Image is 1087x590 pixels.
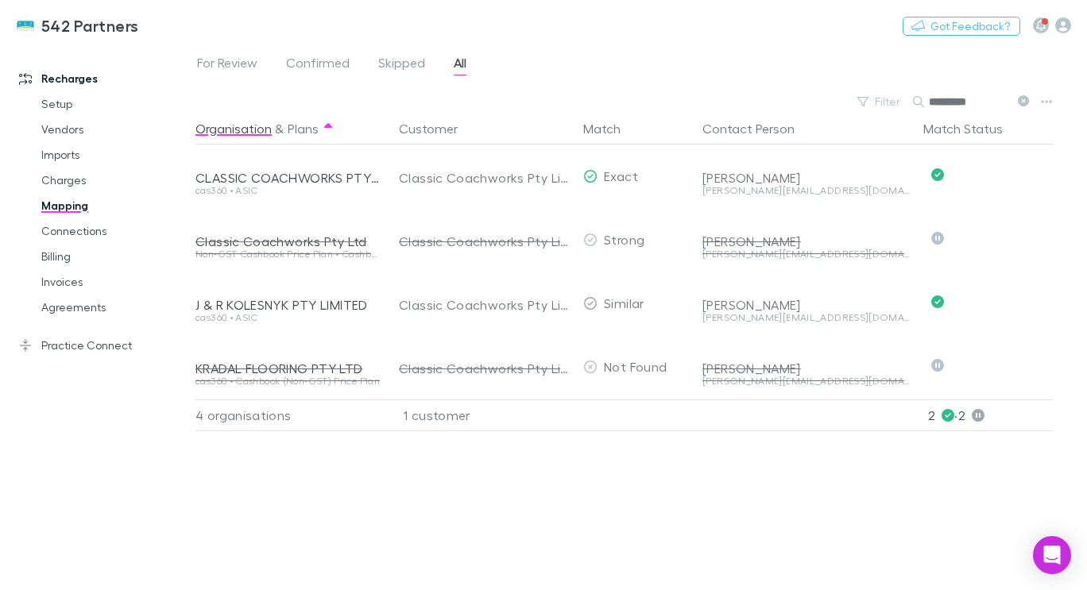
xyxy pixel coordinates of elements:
img: 542 Partners's Logo [16,16,35,35]
svg: Confirmed [931,295,944,308]
div: [PERSON_NAME][EMAIL_ADDRESS][DOMAIN_NAME] [702,186,911,195]
span: Strong [604,232,644,247]
div: [PERSON_NAME][EMAIL_ADDRESS][DOMAIN_NAME] [702,313,911,322]
span: All [454,55,466,75]
a: Invoices [25,269,204,295]
div: [PERSON_NAME] [702,297,911,313]
p: 2 · 2 [928,400,1054,430]
h3: 542 Partners [41,16,139,35]
button: Match Status [923,113,1022,145]
span: Exact [604,168,638,183]
button: Organisation [195,113,272,145]
span: Confirmed [286,55,350,75]
div: [PERSON_NAME] [702,361,911,376]
div: 1 customer [386,399,577,431]
div: Classic Coachworks Pty Limited [399,273,571,337]
button: Filter [849,92,910,111]
div: [PERSON_NAME] [702,170,911,186]
a: Practice Connect [3,333,204,358]
svg: Confirmed [931,168,944,181]
div: Open Intercom Messenger [1033,536,1071,574]
div: [PERSON_NAME] [702,233,911,249]
span: For Review [197,55,257,75]
div: Classic Coachworks Pty Limited [399,210,571,273]
svg: Skipped [931,359,944,372]
div: CLASSIC COACHWORKS PTY LIMITED [195,170,380,186]
div: & [195,113,380,145]
div: KRADAL FLOORING PTY LTD [195,361,380,376]
a: 542 Partners [6,6,149,44]
div: Classic Coachworks Pty Limited [399,146,571,210]
a: Billing [25,244,204,269]
div: 4 organisations [195,399,386,431]
span: Not Found [604,359,667,374]
button: Got Feedback? [903,17,1020,36]
a: Mapping [25,193,204,218]
div: cas360 • Cashbook (Non-GST) Price Plan [195,376,380,386]
button: Contact Person [702,113,814,145]
div: Classic Coachworks Pty Limited [399,337,571,400]
a: Agreements [25,295,204,320]
span: Skipped [378,55,425,75]
a: Connections [25,218,204,244]
button: Customer [399,113,477,145]
a: Setup [25,91,204,117]
div: cas360 • ASIC [195,186,380,195]
a: Vendors [25,117,204,142]
button: Plans [288,113,319,145]
div: cas360 • ASIC [195,313,380,322]
button: Match [583,113,640,145]
div: J & R KOLESNYK PTY LIMITED [195,297,380,313]
a: Imports [25,142,204,168]
span: Similar [604,295,644,310]
div: [PERSON_NAME][EMAIL_ADDRESS][DOMAIN_NAME] [702,376,911,386]
a: Recharges [3,66,204,91]
div: Classic Coachworks Pty Ltd [195,233,380,249]
a: Charges [25,168,204,193]
div: [PERSON_NAME][EMAIL_ADDRESS][DOMAIN_NAME] [702,249,911,259]
div: Non-GST Cashbook Price Plan • Cashbook (Non-GST) Price Plan [195,249,380,259]
svg: Skipped [931,232,944,245]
